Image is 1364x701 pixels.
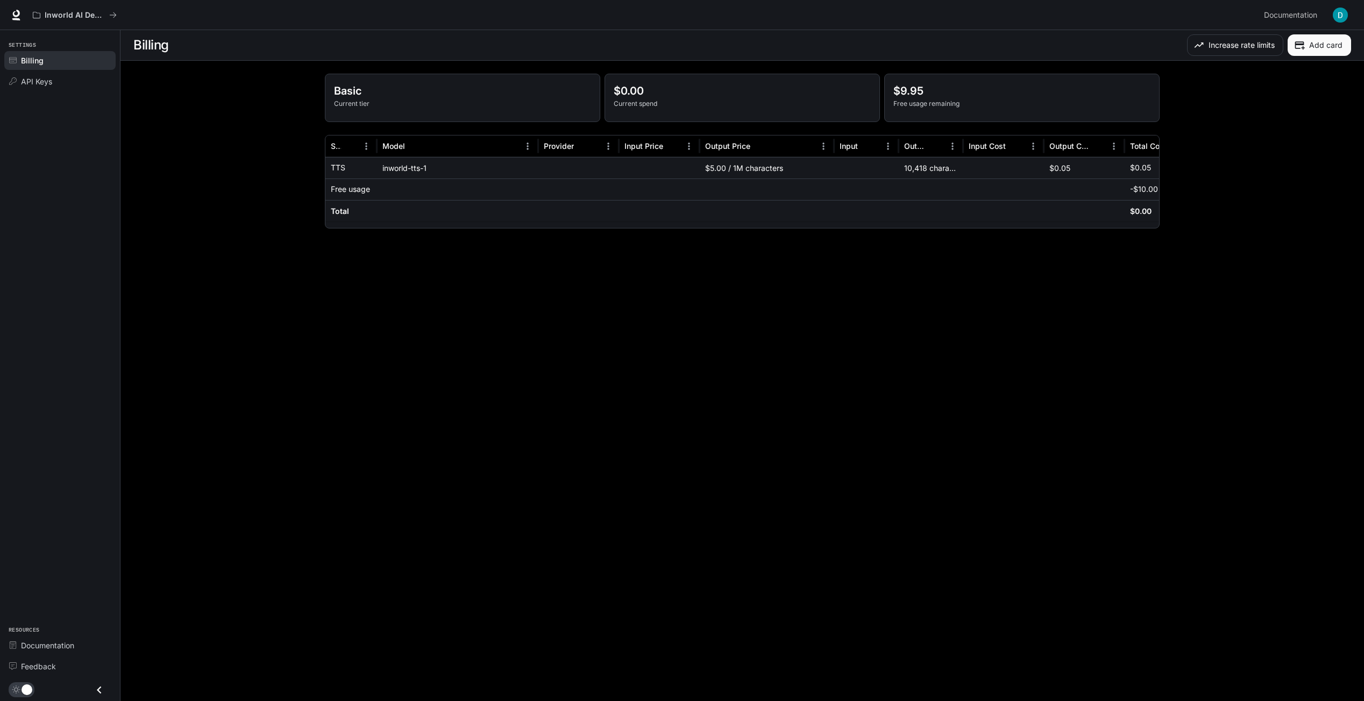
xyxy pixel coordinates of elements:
[944,138,961,154] button: Menu
[705,141,750,151] div: Output Price
[893,83,1150,99] p: $9.95
[899,157,963,178] div: 10,418 characters
[4,636,116,655] a: Documentation
[1130,184,1158,195] p: -$10.00
[1288,34,1351,56] button: Add card
[1130,162,1151,173] p: $0.05
[1333,8,1348,23] img: User avatar
[28,4,122,26] button: All workspaces
[377,157,538,178] div: inworld-tts-1
[21,640,74,651] span: Documentation
[1007,138,1023,154] button: Sort
[331,141,341,151] div: Service
[331,206,349,217] h6: Total
[1106,138,1122,154] button: Menu
[893,99,1150,109] p: Free usage remaining
[1130,206,1152,217] h6: $0.00
[544,141,574,151] div: Provider
[664,138,680,154] button: Sort
[382,141,405,151] div: Model
[342,138,358,154] button: Sort
[331,184,370,195] p: Free usage
[1330,4,1351,26] button: User avatar
[21,661,56,672] span: Feedback
[928,138,944,154] button: Sort
[87,679,111,701] button: Close drawer
[520,138,536,154] button: Menu
[575,138,591,154] button: Sort
[859,138,875,154] button: Sort
[21,55,44,66] span: Billing
[681,138,697,154] button: Menu
[331,162,345,173] p: TTS
[969,141,1006,151] div: Input Cost
[4,657,116,676] a: Feedback
[334,83,591,99] p: Basic
[700,157,834,178] div: $5.00 / 1M characters
[1130,141,1167,151] div: Total Cost
[840,141,858,151] div: Input
[1025,138,1041,154] button: Menu
[1044,157,1125,178] div: $0.05
[133,34,169,56] h1: Billing
[22,683,32,695] span: Dark mode toggle
[1187,34,1283,56] button: Increase rate limits
[21,76,52,87] span: API Keys
[904,141,927,151] div: Output
[614,83,871,99] p: $0.00
[815,138,832,154] button: Menu
[1264,9,1317,22] span: Documentation
[1049,141,1089,151] div: Output Cost
[406,138,422,154] button: Sort
[4,51,116,70] a: Billing
[4,72,116,91] a: API Keys
[624,141,663,151] div: Input Price
[334,99,591,109] p: Current tier
[45,11,105,20] p: Inworld AI Demos
[880,138,896,154] button: Menu
[358,138,374,154] button: Menu
[600,138,616,154] button: Menu
[614,99,871,109] p: Current spend
[751,138,768,154] button: Sort
[1260,4,1325,26] a: Documentation
[1090,138,1106,154] button: Sort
